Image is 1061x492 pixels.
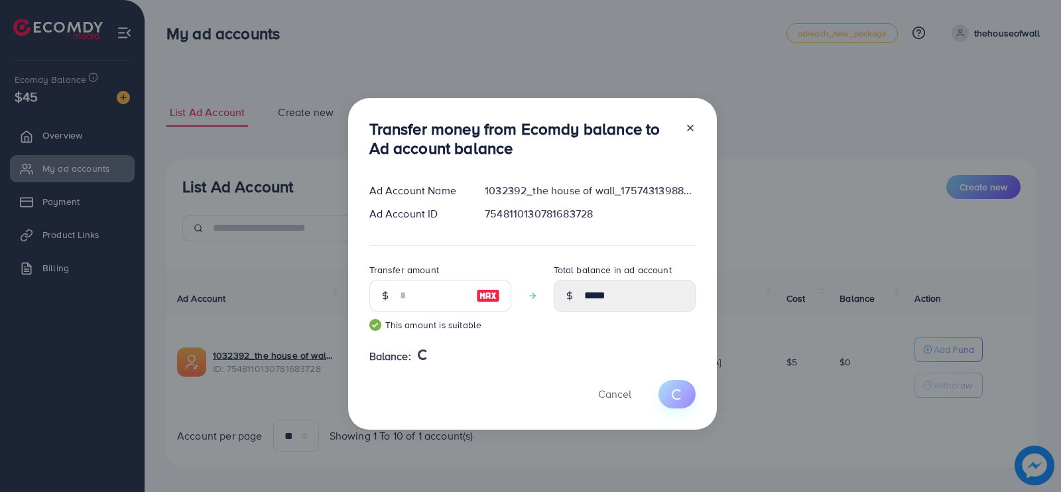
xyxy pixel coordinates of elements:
[369,349,411,364] span: Balance:
[369,263,439,277] label: Transfer amount
[369,318,511,332] small: This amount is suitable
[474,206,706,221] div: 7548110130781683728
[369,319,381,331] img: guide
[359,206,475,221] div: Ad Account ID
[582,380,648,408] button: Cancel
[598,387,631,401] span: Cancel
[369,119,674,158] h3: Transfer money from Ecomdy balance to Ad account balance
[554,263,672,277] label: Total balance in ad account
[474,183,706,198] div: 1032392_the house of wall_1757431398893
[359,183,475,198] div: Ad Account Name
[476,288,500,304] img: image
